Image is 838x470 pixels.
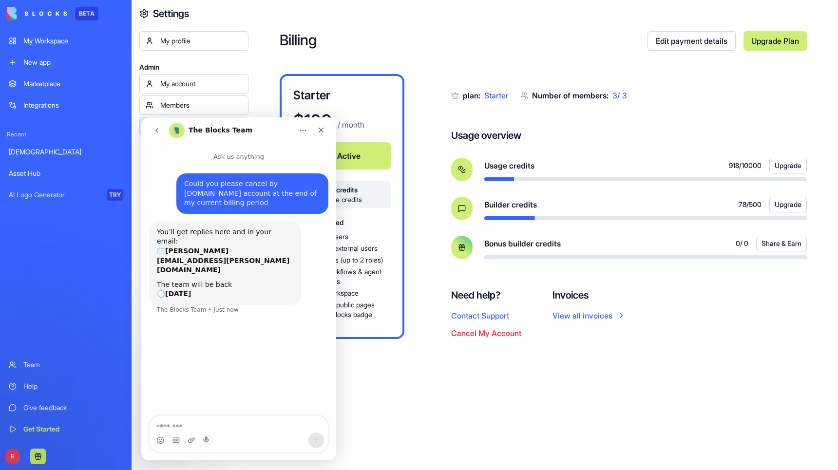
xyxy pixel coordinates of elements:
div: Marketplace [23,79,123,89]
img: logo [7,7,67,20]
a: Edit payment details [648,31,736,51]
a: Help [3,376,129,396]
div: TRY [107,189,123,201]
div: BETA [75,7,98,20]
a: Integrations [3,95,129,115]
a: Give feedback [3,398,129,417]
div: New app [23,57,123,67]
a: [DEMOGRAPHIC_DATA] [3,142,129,162]
a: Starter$100 / monthActive500builder credits10000usage creditsWhat's includedUp to 3 usersUp to 10... [280,74,404,339]
span: Basic workflows & agent capabilities [307,267,391,286]
span: 0 / 0 [736,239,748,248]
a: Team [3,355,129,375]
span: 500 builder credits [301,185,383,195]
h4: Usage overview [451,129,521,142]
a: Get Started [3,419,129,439]
button: Contact Support [451,310,509,321]
span: 78 / 500 [739,200,762,209]
h3: Starter [293,88,391,103]
span: plan: [463,91,480,100]
button: Upgrade [769,158,807,173]
h1: $ 100 [293,111,332,131]
a: Billing [139,117,248,136]
button: Send a message… [167,315,183,331]
button: Upgrade [769,197,807,212]
span: Builder credits [484,199,537,210]
a: New app [3,53,129,72]
a: AI Logo GeneratorTRY [3,185,129,205]
button: Share & Earn [756,236,807,251]
span: Usage credits [484,160,534,171]
div: My account [160,79,242,89]
p: / month [336,119,364,131]
div: Members [160,100,242,110]
a: My profile [139,31,248,51]
span: User roles (up to 2 roles) [307,255,383,265]
div: Give feedback [23,403,123,413]
div: [DEMOGRAPHIC_DATA] [9,147,123,157]
button: Active [293,142,391,169]
span: Starter [484,91,509,100]
a: Asset Hub [3,164,129,183]
span: Up to 10 external users [307,244,378,253]
a: My account [139,74,248,94]
h2: Billing [280,31,648,51]
a: Members [139,95,248,115]
button: Cancel My Account [451,327,521,339]
span: Bonus builder credits [484,238,561,249]
div: Help [23,381,123,391]
span: Admin [139,62,248,72]
div: Integrations [23,100,123,110]
span: 3 / 3 [612,91,627,100]
a: Upgrade Plan [743,31,807,51]
div: Team [23,360,123,370]
a: Marketplace [3,74,129,94]
h4: Settings [153,7,189,20]
span: 10000 usage credits [301,195,383,205]
h4: Invoices [552,288,626,302]
span: Portals & public pages without Blocks badge [307,300,391,320]
h4: Need help? [451,288,521,302]
div: Asset Hub [9,169,123,178]
iframe: Intercom live chat [141,117,336,460]
span: Recent [3,131,129,138]
div: My Workspace [23,36,123,46]
span: 918 / 10000 [729,161,762,170]
div: My profile [160,36,242,46]
div: Get Started [23,424,123,434]
span: Number of members: [532,91,609,100]
a: My Workspace [3,31,129,51]
a: View all invoices [552,310,626,321]
a: BETA [7,7,98,20]
span: R [5,449,20,464]
div: AI Logo Generator [9,190,100,200]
